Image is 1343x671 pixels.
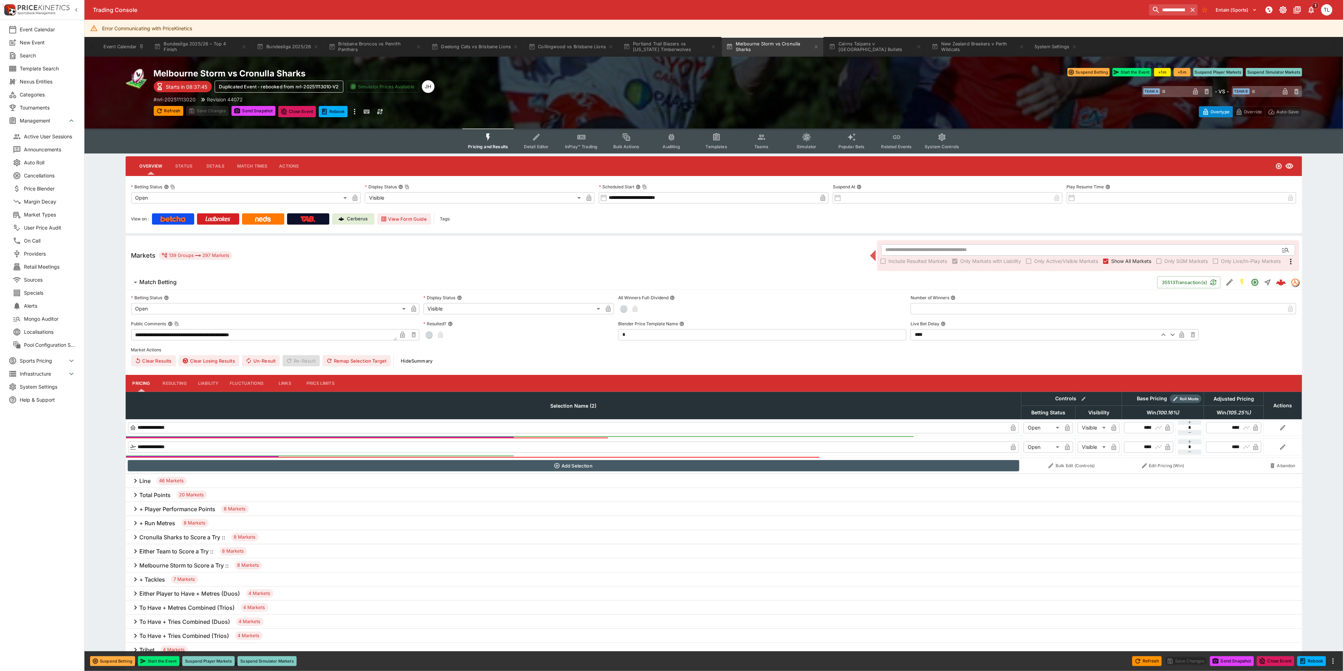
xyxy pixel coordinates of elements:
[232,106,275,116] button: Send Snapshot
[462,128,965,153] div: Event type filters
[1263,4,1275,16] button: NOT Connected to PK
[24,185,76,192] span: Price Blender
[131,321,166,327] p: Public Comments
[1275,163,1282,170] svg: Open
[427,37,523,57] button: Geelong Cats vs Brisbane Lions
[273,158,305,175] button: Actions
[126,68,148,90] img: rugby_league.png
[324,37,426,57] button: Brisbane Broncos vs Penrith Panthers
[224,375,269,392] button: Fluctuations
[160,216,186,222] img: Betcha
[160,646,188,653] span: 4 Markets
[365,192,583,203] div: Visible
[140,562,229,569] h6: Melbourne Storm to Score a Try ::
[398,184,403,189] button: Display StatusCopy To Clipboard
[1024,422,1062,433] div: Open
[24,315,76,322] span: Mongo Auditor
[140,576,165,583] h6: + Tackles
[424,295,456,301] p: Display Status
[1287,257,1295,266] svg: More
[1233,106,1265,117] button: Override
[232,158,273,175] button: Match Times
[1170,395,1202,403] div: Show/hide Price Roll mode configuration.
[1106,184,1110,189] button: Play Resume Time
[642,184,647,189] button: Copy To Clipboard
[150,37,251,57] button: Bundesliga 2025/26 – Top 4 Finish
[20,396,76,403] span: Help & Support
[365,184,397,190] p: Display Status
[181,520,209,527] span: 8 Markets
[140,604,235,612] h6: To Have + Metres Combined (Trios)
[405,184,410,189] button: Copy To Clipboard
[18,5,70,10] img: PriceKinetics
[2,3,16,17] img: PriceKinetics Logo
[20,370,67,377] span: Infrastructure
[174,321,179,326] button: Copy To Clipboard
[346,81,419,93] button: Simulator Prices Available
[242,355,280,366] span: Un-Result
[235,562,262,569] span: 8 Markets
[134,158,168,175] button: Overview
[24,341,76,349] span: Pool Configuration Sets
[1134,394,1170,403] div: Base Pricing
[138,656,179,666] button: Start the Event
[20,65,76,72] span: Template Search
[911,295,949,301] p: Number of Winners
[20,357,67,364] span: Sports Pricing
[140,520,176,527] h6: + Run Metres
[24,263,76,270] span: Retail Meetings
[663,144,680,149] span: Auditing
[170,184,175,189] button: Copy To Clipboard
[24,159,76,166] span: Auto Roll
[1276,277,1286,287] div: abc14fe0-9dc1-432f-8cc5-0c08fe253665
[1068,68,1110,76] button: Suspend Betting
[20,104,76,111] span: Tournaments
[1264,392,1302,419] th: Actions
[1291,4,1304,16] button: Documentation
[140,506,216,513] h6: + Player Performance Points
[1111,257,1152,265] span: Show All Markets
[636,184,641,189] button: Scheduled StartCopy To Clipboard
[131,184,163,190] p: Betting Status
[93,6,1146,14] div: Trading Console
[20,383,76,390] span: System Settings
[168,158,200,175] button: Status
[24,289,76,296] span: Specials
[565,144,597,149] span: InPlay™ Trading
[1132,656,1162,666] button: Refresh
[24,146,76,153] span: Announcements
[24,172,76,179] span: Cancellations
[126,275,1158,289] button: Match Betting
[613,144,639,149] span: Bulk Actions
[1199,106,1233,117] button: Overtype
[1266,460,1300,471] button: Abandon
[128,460,1019,471] button: Add Selection
[24,198,76,205] span: Margin Decay
[468,144,508,149] span: Pricing and Results
[1277,108,1299,115] p: Auto-Save
[1199,4,1210,15] button: No Bookmarks
[961,257,1021,265] span: Only Markets with Liability
[126,375,157,392] button: Pricing
[1221,257,1281,265] span: Only Live/In-Play Markets
[925,144,959,149] span: System Controls
[131,213,149,225] label: View on :
[1024,441,1062,453] div: Open
[1249,276,1261,289] button: Open
[1236,276,1249,289] button: SGM Enabled
[171,576,198,583] span: 7 Markets
[1078,441,1108,453] div: Visible
[1067,184,1104,190] p: Play Resume Time
[1078,422,1108,433] div: Visible
[140,646,155,654] h6: Tribet
[157,477,187,484] span: 46 Markets
[24,250,76,257] span: Providers
[154,68,728,79] h2: Copy To Clipboard
[1211,108,1230,115] p: Overtype
[18,12,56,15] img: Sportsbook Management
[1030,37,1081,57] button: System Settings
[1199,106,1302,117] div: Start From
[1113,68,1151,76] button: Start the Event
[1157,276,1220,288] button: 35513Transaction(s)
[166,83,208,90] p: Starts in 08:37:45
